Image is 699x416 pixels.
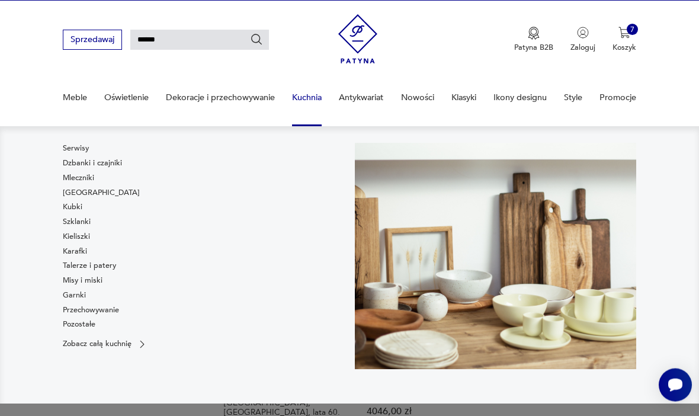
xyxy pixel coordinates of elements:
button: Sprzedawaj [63,30,121,50]
a: Promocje [599,78,636,119]
a: Nowości [401,78,434,119]
p: Zaloguj [570,43,595,53]
iframe: Smartsupp widget button [659,369,692,402]
a: Przechowywanie [63,305,119,316]
a: Dzbanki i czajniki [63,158,122,169]
a: Meble [63,78,87,119]
img: Ikona medalu [528,27,540,40]
a: Garnki [63,290,86,301]
p: Patyna B2B [514,43,553,53]
a: Szklanki [63,217,91,228]
button: Szukaj [250,34,263,47]
a: Klasyki [451,78,476,119]
a: Ikony designu [493,78,547,119]
p: Zobacz całą kuchnię [63,341,132,348]
a: Ikona medaluPatyna B2B [514,27,553,53]
a: Serwisy [63,143,89,154]
a: Kieliszki [63,232,90,242]
a: Oświetlenie [104,78,149,119]
a: Talerze i patery [63,261,116,271]
a: Karafki [63,247,87,257]
button: Zaloguj [570,27,595,53]
a: Kubki [63,202,82,213]
a: Antykwariat [339,78,383,119]
a: Sprzedawaj [63,37,121,44]
a: Misy i miski [63,276,102,286]
a: Mleczniki [63,173,94,184]
a: Pozostałe [63,319,95,330]
button: 7Koszyk [613,27,636,53]
div: 7 [627,24,639,36]
a: Dekoracje i przechowywanie [166,78,275,119]
a: Kuchnia [292,78,322,119]
img: b2f6bfe4a34d2e674d92badc23dc4074.jpg [355,143,636,370]
p: Koszyk [613,43,636,53]
img: Patyna - sklep z meblami i dekoracjami vintage [338,11,378,68]
img: Ikonka użytkownika [577,27,589,39]
img: Ikona koszyka [618,27,630,39]
a: Style [564,78,582,119]
a: Zobacz całą kuchnię [63,340,148,350]
a: [GEOGRAPHIC_DATA] [63,188,140,199]
button: Patyna B2B [514,27,553,53]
